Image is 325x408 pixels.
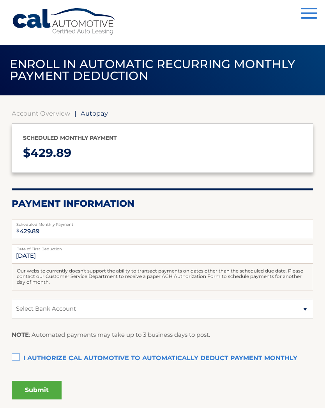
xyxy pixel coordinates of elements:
[12,330,210,340] p: : Automated payments may take up to 3 business days to post.
[12,220,313,226] label: Scheduled Monthly Payment
[12,244,313,264] input: Payment Date
[12,264,313,290] div: Our website currently doesn't support the ability to transact payments on dates other than the sc...
[12,8,117,35] a: Cal Automotive
[12,381,62,399] button: Submit
[12,198,313,209] h2: Payment Information
[301,8,317,21] button: Menu
[74,109,76,117] span: |
[81,109,108,117] span: Autopay
[12,244,313,250] label: Date of First Deduction
[12,220,313,239] input: Payment Amount
[12,109,70,117] a: Account Overview
[30,146,71,160] span: 429.89
[23,133,302,143] p: Scheduled monthly payment
[12,351,313,366] label: I authorize cal automotive to automatically deduct payment monthly
[14,222,21,239] span: $
[12,331,29,338] strong: NOTE
[23,143,302,164] p: $
[10,57,295,83] span: Enroll in automatic recurring monthly payment deduction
